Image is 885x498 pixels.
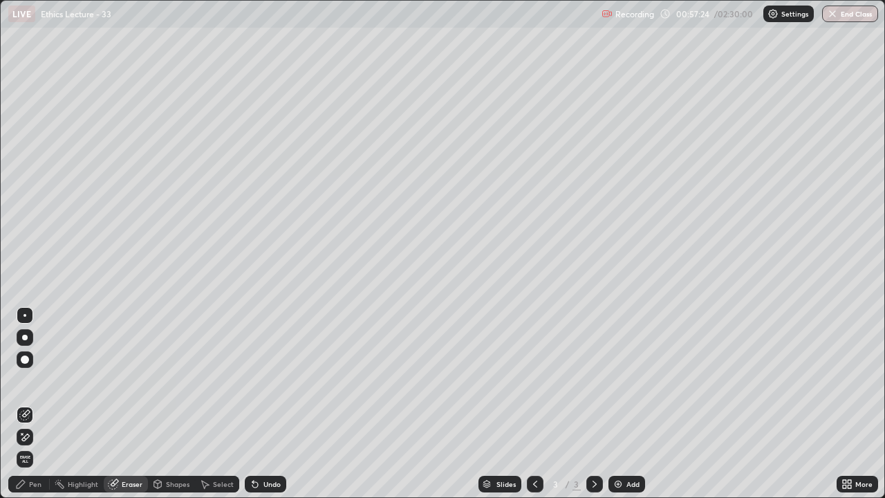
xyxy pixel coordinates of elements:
div: Select [213,481,234,488]
div: / [566,480,570,488]
img: class-settings-icons [767,8,779,19]
img: end-class-cross [827,8,838,19]
img: recording.375f2c34.svg [602,8,613,19]
p: LIVE [12,8,31,19]
div: Pen [29,481,41,488]
div: Shapes [166,481,189,488]
p: Settings [781,10,808,17]
p: Ethics Lecture - 33 [41,8,111,19]
div: Slides [496,481,516,488]
div: Highlight [68,481,98,488]
div: More [855,481,873,488]
div: Eraser [122,481,142,488]
img: add-slide-button [613,479,624,490]
button: End Class [822,6,878,22]
div: 3 [572,478,581,490]
div: 3 [549,480,563,488]
div: Undo [263,481,281,488]
div: Add [626,481,640,488]
span: Erase all [17,455,32,463]
p: Recording [615,9,654,19]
